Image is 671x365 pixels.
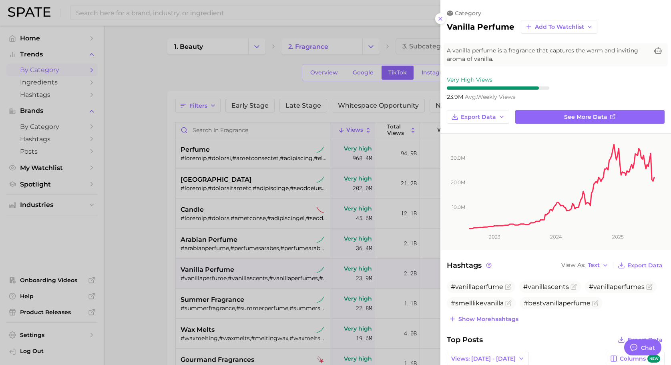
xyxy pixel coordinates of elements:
[451,283,503,291] span: #vanillaperfume
[616,334,665,345] button: Export Data
[588,263,600,267] span: Text
[447,86,549,90] div: 9 / 10
[451,299,504,307] span: #smelllikevanilla
[524,299,591,307] span: #bestvanillaperfume
[451,179,465,185] tspan: 20.0m
[447,46,649,63] span: A vanilla perfume is a fragrance that captures the warm and inviting aroma of vanilla.
[505,284,511,290] button: Flag as miscategorized or irrelevant
[559,260,611,271] button: View AsText
[458,316,518,323] span: Show more hashtags
[515,110,665,124] a: See more data
[451,155,465,161] tspan: 30.0m
[447,334,483,345] span: Top Posts
[612,234,624,240] tspan: 2025
[589,283,645,291] span: #vanillaperfumes
[455,10,481,17] span: category
[620,355,660,363] span: Columns
[627,262,663,269] span: Export Data
[571,284,577,290] button: Flag as miscategorized or irrelevant
[465,93,477,100] abbr: average
[550,234,562,240] tspan: 2024
[447,110,509,124] button: Export Data
[627,337,663,343] span: Export Data
[447,76,549,83] div: Very High Views
[452,204,465,210] tspan: 10.0m
[564,114,607,120] span: See more data
[561,263,585,267] span: View As
[592,300,599,307] button: Flag as miscategorized or irrelevant
[647,355,660,363] span: new
[447,22,514,32] h2: vanilla perfume
[447,93,465,100] span: 23.9m
[447,260,493,271] span: Hashtags
[489,234,500,240] tspan: 2023
[535,24,584,30] span: Add to Watchlist
[616,260,665,271] button: Export Data
[646,284,653,290] button: Flag as miscategorized or irrelevant
[461,114,496,120] span: Export Data
[451,355,516,362] span: Views: [DATE] - [DATE]
[523,283,569,291] span: #vanillascents
[505,300,512,307] button: Flag as miscategorized or irrelevant
[521,20,597,34] button: Add to Watchlist
[465,93,515,100] span: weekly views
[447,313,520,325] button: Show morehashtags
